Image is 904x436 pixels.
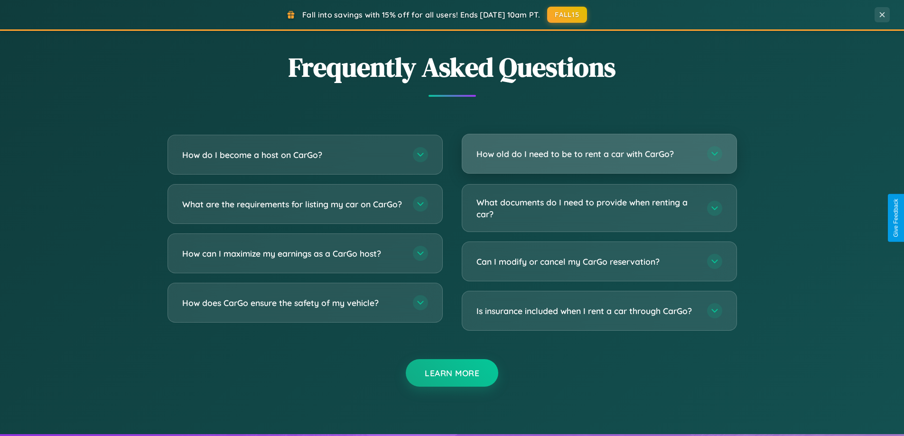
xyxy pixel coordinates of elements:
h3: How does CarGo ensure the safety of my vehicle? [182,297,403,309]
div: Give Feedback [893,199,899,237]
h3: Can I modify or cancel my CarGo reservation? [476,256,698,268]
button: Learn More [406,359,498,387]
button: FALL15 [547,7,587,23]
h3: How can I maximize my earnings as a CarGo host? [182,248,403,260]
h3: What are the requirements for listing my car on CarGo? [182,198,403,210]
h3: What documents do I need to provide when renting a car? [476,196,698,220]
h3: How do I become a host on CarGo? [182,149,403,161]
h3: How old do I need to be to rent a car with CarGo? [476,148,698,160]
h3: Is insurance included when I rent a car through CarGo? [476,305,698,317]
span: Fall into savings with 15% off for all users! Ends [DATE] 10am PT. [302,10,540,19]
h2: Frequently Asked Questions [168,49,737,85]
